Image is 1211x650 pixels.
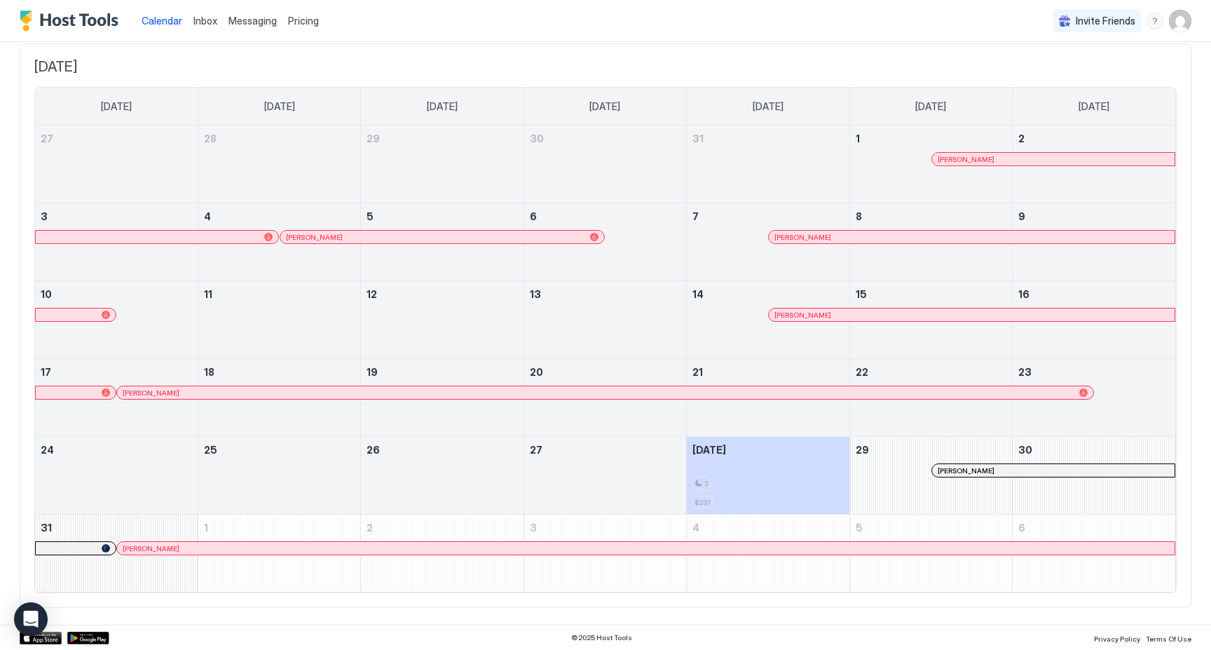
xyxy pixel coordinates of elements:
[198,437,360,463] a: August 25, 2025
[1013,359,1175,385] a: August 23, 2025
[1013,281,1175,307] a: August 16, 2025
[849,359,1012,437] td: August 22, 2025
[35,437,198,463] a: August 24, 2025
[856,366,868,378] span: 22
[367,444,380,456] span: 26
[856,288,867,300] span: 15
[1018,288,1029,300] span: 16
[41,288,52,300] span: 10
[142,15,182,27] span: Calendar
[35,359,198,437] td: August 17, 2025
[204,522,208,534] span: 1
[704,479,709,488] span: 2
[524,359,686,437] td: August 20, 2025
[524,203,686,281] td: August 6, 2025
[1018,210,1025,222] span: 9
[204,133,217,144] span: 28
[361,515,524,593] td: September 2, 2025
[774,233,831,242] span: [PERSON_NAME]
[361,126,523,151] a: July 29, 2025
[35,359,198,385] a: August 17, 2025
[530,288,541,300] span: 13
[938,155,1169,164] div: [PERSON_NAME]
[361,203,523,229] a: August 5, 2025
[1013,437,1175,463] a: August 30, 2025
[228,15,277,27] span: Messaging
[849,281,1012,359] td: August 15, 2025
[198,359,360,385] a: August 18, 2025
[198,281,360,359] td: August 11, 2025
[35,515,198,593] td: August 31, 2025
[524,359,686,385] a: August 20, 2025
[687,515,849,541] a: September 4, 2025
[856,133,860,144] span: 1
[123,544,179,553] span: [PERSON_NAME]
[753,100,784,113] span: [DATE]
[687,359,849,437] td: August 21, 2025
[288,15,319,27] span: Pricing
[524,126,686,203] td: July 30, 2025
[1065,88,1123,126] a: Saturday
[228,13,277,28] a: Messaging
[286,233,598,242] div: [PERSON_NAME]
[530,444,542,456] span: 27
[35,281,198,359] td: August 10, 2025
[524,437,686,515] td: August 27, 2025
[361,281,524,359] td: August 12, 2025
[530,366,543,378] span: 20
[198,515,360,541] a: September 1, 2025
[687,437,849,463] a: August 28, 2025
[856,210,862,222] span: 8
[687,281,849,307] a: August 14, 2025
[123,388,1088,398] div: [PERSON_NAME]
[361,359,523,385] a: August 19, 2025
[204,288,212,300] span: 11
[1013,126,1175,203] td: August 2, 2025
[367,288,377,300] span: 12
[204,366,214,378] span: 18
[35,203,198,229] a: August 3, 2025
[1094,630,1140,645] a: Privacy Policy
[530,210,537,222] span: 6
[938,155,994,164] span: [PERSON_NAME]
[530,133,544,144] span: 30
[193,13,217,28] a: Inbox
[198,126,360,151] a: July 28, 2025
[692,210,699,222] span: 7
[589,100,620,113] span: [DATE]
[35,515,198,541] a: August 31, 2025
[367,210,374,222] span: 5
[692,133,704,144] span: 31
[687,203,849,281] td: August 7, 2025
[35,203,198,281] td: August 3, 2025
[692,444,726,456] span: [DATE]
[524,126,686,151] a: July 30, 2025
[361,437,523,463] a: August 26, 2025
[1146,635,1191,643] span: Terms Of Use
[367,366,378,378] span: 19
[692,288,704,300] span: 14
[361,126,524,203] td: July 29, 2025
[1169,10,1191,32] div: User profile
[1013,515,1175,593] td: September 6, 2025
[1018,444,1032,456] span: 30
[849,203,1012,281] td: August 8, 2025
[524,281,686,359] td: August 13, 2025
[1079,100,1109,113] span: [DATE]
[123,544,1169,553] div: [PERSON_NAME]
[1018,366,1032,378] span: 23
[1013,203,1175,281] td: August 9, 2025
[774,311,1169,320] div: [PERSON_NAME]
[687,515,849,593] td: September 4, 2025
[41,210,48,222] span: 3
[524,515,686,593] td: September 3, 2025
[264,100,295,113] span: [DATE]
[687,203,849,229] a: August 7, 2025
[35,281,198,307] a: August 10, 2025
[250,88,309,126] a: Monday
[204,210,211,222] span: 4
[41,522,52,534] span: 31
[286,233,343,242] span: [PERSON_NAME]
[530,522,537,534] span: 3
[524,203,686,229] a: August 6, 2025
